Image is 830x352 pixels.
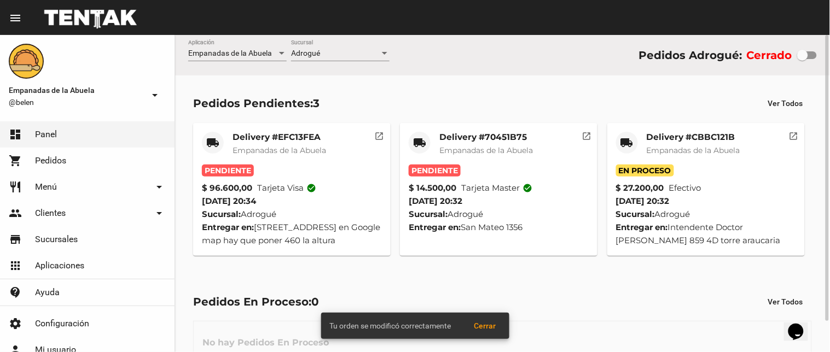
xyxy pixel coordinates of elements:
span: En Proceso [616,165,674,177]
strong: Entregar en: [202,222,254,232]
mat-icon: local_shipping [620,136,634,149]
mat-icon: open_in_new [789,130,799,139]
mat-icon: arrow_drop_down [153,207,166,220]
span: Empanadas de la Abuela [9,84,144,97]
div: San Mateo 1356 [409,221,589,234]
mat-icon: check_circle [307,183,317,193]
span: Ver Todos [768,297,803,306]
span: Empanadas de la Abuela [233,145,326,155]
span: Sucursales [35,234,78,245]
iframe: chat widget [784,308,819,341]
span: Panel [35,129,57,140]
mat-icon: arrow_drop_down [148,89,161,102]
button: Ver Todos [759,292,812,312]
mat-icon: local_shipping [413,136,426,149]
div: Adrogué [616,208,796,221]
span: Adrogué [291,49,320,57]
mat-icon: apps [9,259,22,272]
mat-icon: people [9,207,22,220]
div: Pedidos Pendientes: [193,95,320,112]
mat-icon: arrow_drop_down [153,180,166,193]
span: Menú [35,181,57,192]
mat-card-title: Delivery #EFC13FEA [233,132,326,143]
div: Pedidos Adrogué: [639,46,742,64]
mat-icon: shopping_cart [9,154,22,167]
span: Tarjeta master [461,181,532,195]
mat-icon: open_in_new [375,130,385,139]
div: Intendente Doctor [PERSON_NAME] 859 4D torre araucaria [616,221,796,247]
div: Adrogué [409,208,589,221]
span: [DATE] 20:34 [202,196,256,206]
span: 3 [313,97,320,110]
button: Ver Todos [759,93,812,113]
span: [DATE] 20:32 [616,196,670,206]
strong: $ 14.500,00 [409,181,456,195]
strong: $ 96.600,00 [202,181,252,195]
span: Ayuda [35,287,60,298]
span: Aplicaciones [35,260,84,271]
span: Efectivo [669,181,701,195]
mat-icon: contact_support [9,286,22,299]
span: Empanadas de la Abuela [439,145,533,155]
span: Clientes [35,208,66,219]
div: Adrogué [202,208,382,221]
div: [STREET_ADDRESS] en Google map hay que poner 460 la altura [202,221,382,247]
button: Cerrar [466,316,505,336]
mat-icon: menu [9,11,22,25]
span: Empanadas de la Abuela [647,145,740,155]
strong: Sucursal: [616,209,655,219]
span: Tu orden se modificó correctamente [330,320,451,331]
span: Tarjeta visa [257,181,317,195]
strong: Sucursal: [409,209,448,219]
span: Ver Todos [768,99,803,108]
strong: $ 27.200,00 [616,181,664,195]
span: Configuración [35,318,89,329]
span: Cerrar [474,321,496,330]
mat-icon: dashboard [9,128,22,141]
img: f0136945-ed32-4f7c-91e3-a375bc4bb2c5.png [9,44,44,79]
span: [DATE] 20:32 [409,196,462,206]
span: @belen [9,97,144,108]
strong: Entregar en: [409,222,461,232]
span: Pendiente [409,165,461,177]
mat-card-title: Delivery #CBBC121B [647,132,740,143]
mat-card-title: Delivery #70451B75 [439,132,533,143]
mat-icon: open_in_new [582,130,591,139]
strong: Sucursal: [202,209,241,219]
span: Empanadas de la Abuela [188,49,272,57]
mat-icon: restaurant [9,180,22,193]
div: Pedidos En Proceso: [193,293,319,310]
mat-icon: store [9,233,22,246]
span: Pendiente [202,165,254,177]
label: Cerrado [747,46,792,64]
mat-icon: local_shipping [206,136,219,149]
strong: Entregar en: [616,222,668,232]
mat-icon: settings [9,317,22,330]
mat-icon: check_circle [523,183,532,193]
span: 0 [311,295,319,308]
span: Pedidos [35,155,66,166]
